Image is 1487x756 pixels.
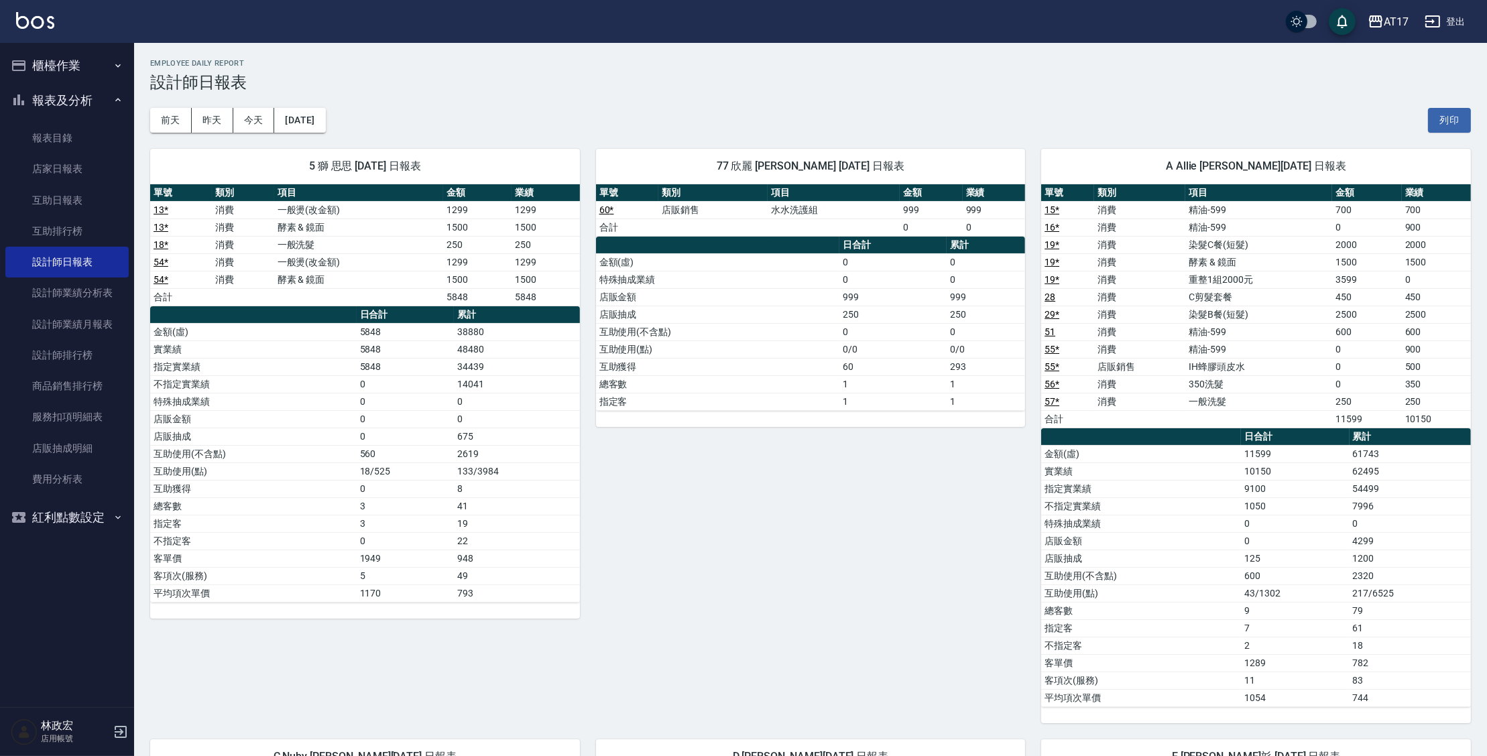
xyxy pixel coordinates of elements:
[1402,340,1471,358] td: 900
[768,201,900,218] td: 水水洗護組
[357,550,455,567] td: 1949
[357,567,455,584] td: 5
[357,515,455,532] td: 3
[1041,602,1241,619] td: 總客數
[1185,393,1332,410] td: 一般洗髮
[1094,218,1186,236] td: 消費
[274,201,443,218] td: 一般燙(改金額)
[1241,672,1349,689] td: 11
[947,288,1025,306] td: 999
[212,184,274,202] th: 類別
[1402,271,1471,288] td: 0
[357,410,455,428] td: 0
[150,184,212,202] th: 單號
[212,201,274,218] td: 消費
[150,59,1471,68] h2: Employee Daily Report
[150,108,192,133] button: 前天
[5,185,129,216] a: 互助日報表
[1402,288,1471,306] td: 450
[5,153,129,184] a: 店家日報表
[596,218,659,236] td: 合計
[1241,550,1349,567] td: 125
[1332,358,1401,375] td: 0
[1428,108,1471,133] button: 列印
[454,567,579,584] td: 49
[1041,184,1471,428] table: a dense table
[839,253,947,271] td: 0
[1362,8,1414,36] button: AT17
[454,410,579,428] td: 0
[5,464,129,495] a: 費用分析表
[1041,410,1094,428] td: 合計
[1041,184,1094,202] th: 單號
[1350,654,1471,672] td: 782
[947,323,1025,340] td: 0
[443,184,512,202] th: 金額
[1332,393,1401,410] td: 250
[274,271,443,288] td: 酵素 & 鏡面
[212,253,274,271] td: 消費
[1350,480,1471,497] td: 54499
[1241,515,1349,532] td: 0
[150,375,357,393] td: 不指定實業績
[612,160,1010,173] span: 77 欣麗 [PERSON_NAME] [DATE] 日報表
[443,253,512,271] td: 1299
[947,358,1025,375] td: 293
[357,340,455,358] td: 5848
[1350,462,1471,480] td: 62495
[596,323,839,340] td: 互助使用(不含點)
[454,375,579,393] td: 14041
[1402,201,1471,218] td: 700
[454,462,579,480] td: 133/3984
[1041,672,1241,689] td: 客項次(服務)
[900,218,963,236] td: 0
[1350,672,1471,689] td: 83
[512,184,580,202] th: 業績
[1185,323,1332,340] td: 精油-599
[443,236,512,253] td: 250
[274,218,443,236] td: 酵素 & 鏡面
[1419,9,1471,34] button: 登出
[1241,480,1349,497] td: 9100
[1350,602,1471,619] td: 79
[357,428,455,445] td: 0
[1332,306,1401,323] td: 2500
[596,184,659,202] th: 單號
[900,184,963,202] th: 金額
[947,375,1025,393] td: 1
[454,340,579,358] td: 48480
[1332,271,1401,288] td: 3599
[357,306,455,324] th: 日合計
[1350,428,1471,446] th: 累計
[454,358,579,375] td: 34439
[1350,497,1471,515] td: 7996
[839,306,947,323] td: 250
[1041,637,1241,654] td: 不指定客
[1332,253,1401,271] td: 1500
[150,480,357,497] td: 互助獲得
[1041,515,1241,532] td: 特殊抽成業績
[839,340,947,358] td: 0/0
[596,393,839,410] td: 指定客
[150,410,357,428] td: 店販金額
[454,515,579,532] td: 19
[963,184,1026,202] th: 業績
[1041,584,1241,602] td: 互助使用(點)
[5,277,129,308] a: 設計師業績分析表
[1332,323,1401,340] td: 600
[596,237,1026,411] table: a dense table
[512,253,580,271] td: 1299
[357,445,455,462] td: 560
[357,462,455,480] td: 18/525
[454,480,579,497] td: 8
[1241,637,1349,654] td: 2
[1350,567,1471,584] td: 2320
[1185,288,1332,306] td: C剪髮套餐
[1094,236,1186,253] td: 消費
[658,184,768,202] th: 類別
[1094,184,1186,202] th: 類別
[150,73,1471,92] h3: 設計師日報表
[5,48,129,83] button: 櫃檯作業
[1041,532,1241,550] td: 店販金額
[1332,218,1401,236] td: 0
